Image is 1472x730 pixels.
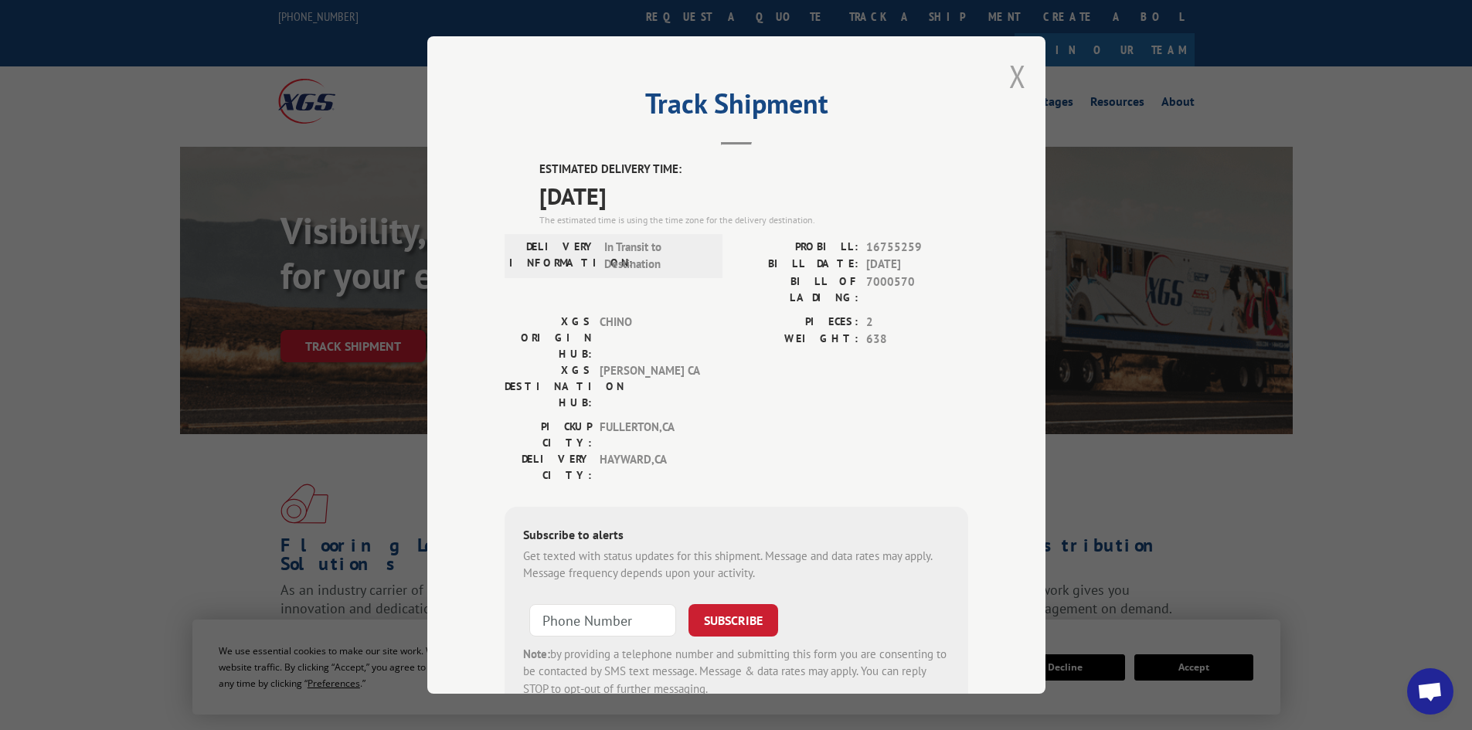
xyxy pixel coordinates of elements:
[505,451,592,484] label: DELIVERY CITY:
[736,256,858,273] label: BILL DATE:
[736,239,858,256] label: PROBILL:
[539,178,968,213] span: [DATE]
[529,604,676,637] input: Phone Number
[600,314,704,362] span: CHINO
[736,331,858,348] label: WEIGHT:
[505,362,592,411] label: XGS DESTINATION HUB:
[866,273,968,306] span: 7000570
[866,239,968,256] span: 16755259
[736,314,858,331] label: PIECES:
[505,314,592,362] label: XGS ORIGIN HUB:
[600,362,704,411] span: [PERSON_NAME] CA
[505,93,968,122] h2: Track Shipment
[539,213,968,227] div: The estimated time is using the time zone for the delivery destination.
[523,647,550,661] strong: Note:
[866,314,968,331] span: 2
[604,239,709,273] span: In Transit to Destination
[736,273,858,306] label: BILL OF LADING:
[866,256,968,273] span: [DATE]
[866,331,968,348] span: 638
[539,161,968,178] label: ESTIMATED DELIVERY TIME:
[1407,668,1453,715] div: Open chat
[688,604,778,637] button: SUBSCRIBE
[509,239,597,273] label: DELIVERY INFORMATION:
[523,646,950,698] div: by providing a telephone number and submitting this form you are consenting to be contacted by SM...
[523,525,950,548] div: Subscribe to alerts
[523,548,950,582] div: Get texted with status updates for this shipment. Message and data rates may apply. Message frequ...
[505,419,592,451] label: PICKUP CITY:
[600,419,704,451] span: FULLERTON , CA
[600,451,704,484] span: HAYWARD , CA
[1009,56,1026,97] button: Close modal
